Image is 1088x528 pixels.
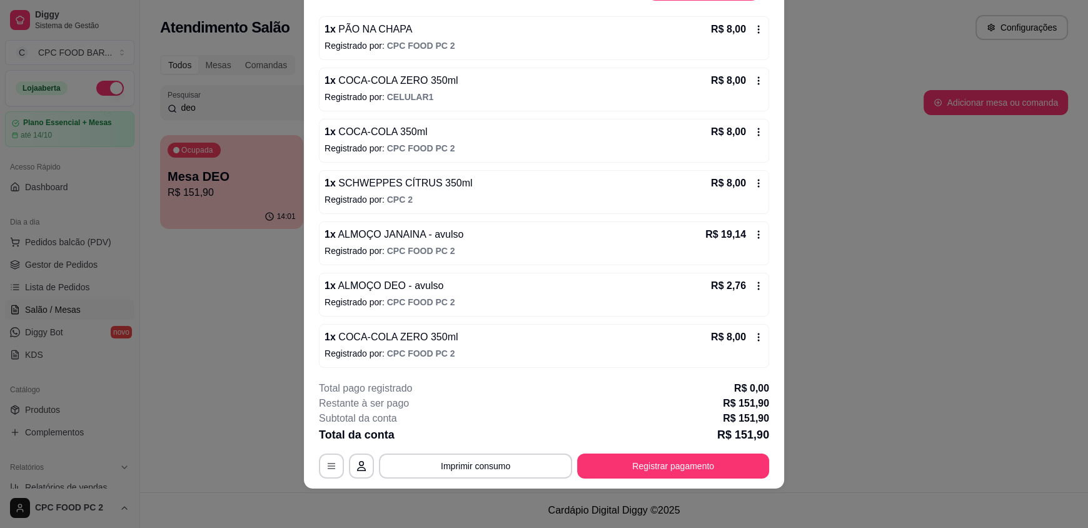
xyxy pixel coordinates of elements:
span: COCA-COLA 350ml [336,126,428,137]
p: Registrado por: [325,39,763,52]
span: CPC FOOD PC 2 [387,297,455,307]
p: R$ 19,14 [705,227,746,242]
p: Registrado por: [325,193,763,206]
span: PÃO NA CHAPA [336,24,412,34]
span: CPC FOOD PC 2 [387,348,455,358]
span: CELULAR1 [387,92,434,102]
p: 1 x [325,22,412,37]
span: CPC FOOD PC 2 [387,41,455,51]
button: Registrar pagamento [577,454,769,479]
p: Subtotal da conta [319,411,397,426]
p: R$ 2,76 [711,278,746,293]
p: R$ 151,90 [723,396,769,411]
p: 1 x [325,176,473,191]
span: ALMOÇO DEO - avulso [336,280,444,291]
span: ALMOÇO JANAINA - avulso [336,229,464,240]
p: R$ 8,00 [711,73,746,88]
p: Registrado por: [325,347,763,360]
p: R$ 151,90 [723,411,769,426]
p: Registrado por: [325,91,763,103]
p: Registrado por: [325,142,763,155]
span: CPC 2 [387,195,413,205]
p: Restante à ser pago [319,396,409,411]
p: R$ 0,00 [734,381,769,396]
p: 1 x [325,278,443,293]
p: Total da conta [319,426,395,444]
p: R$ 8,00 [711,330,746,345]
p: R$ 8,00 [711,124,746,140]
p: Total pago registrado [319,381,412,396]
button: Imprimir consumo [379,454,572,479]
span: CPC FOOD PC 2 [387,143,455,153]
p: R$ 8,00 [711,22,746,37]
span: SCHWEPPES CÍTRUS 350ml [336,178,473,188]
p: 1 x [325,227,463,242]
p: Registrado por: [325,296,763,308]
p: R$ 8,00 [711,176,746,191]
span: COCA-COLA ZERO 350ml [336,75,458,86]
p: R$ 151,90 [717,426,769,444]
p: 1 x [325,73,458,88]
p: 1 x [325,124,428,140]
p: 1 x [325,330,458,345]
p: Registrado por: [325,245,763,257]
span: COCA-COLA ZERO 350ml [336,332,458,342]
span: CPC FOOD PC 2 [387,246,455,256]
